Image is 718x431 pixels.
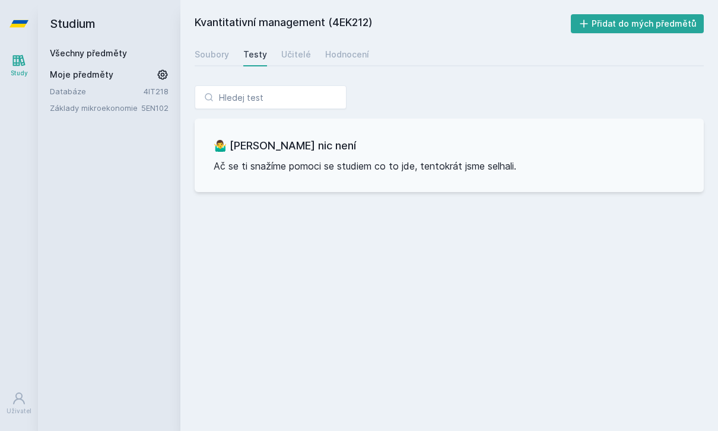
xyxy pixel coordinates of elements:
[571,14,704,33] button: Přidat do mých předmětů
[50,102,141,114] a: Základy mikroekonomie
[281,43,311,66] a: Učitelé
[243,49,267,60] div: Testy
[214,138,685,154] h3: 🤷‍♂️ [PERSON_NAME] nic není
[2,47,36,84] a: Study
[325,43,369,66] a: Hodnocení
[11,69,28,78] div: Study
[50,85,144,97] a: Databáze
[281,49,311,60] div: Učitelé
[195,43,229,66] a: Soubory
[243,43,267,66] a: Testy
[325,49,369,60] div: Hodnocení
[141,103,169,113] a: 5EN102
[214,159,685,173] p: Ač se ti snažíme pomoci se studiem co to jde, tentokrát jsme selhali.
[7,407,31,416] div: Uživatel
[144,87,169,96] a: 4IT218
[195,14,571,33] h2: Kvantitativní management (4EK212)
[50,48,127,58] a: Všechny předměty
[2,385,36,422] a: Uživatel
[195,85,347,109] input: Hledej test
[195,49,229,60] div: Soubory
[50,69,113,81] span: Moje předměty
